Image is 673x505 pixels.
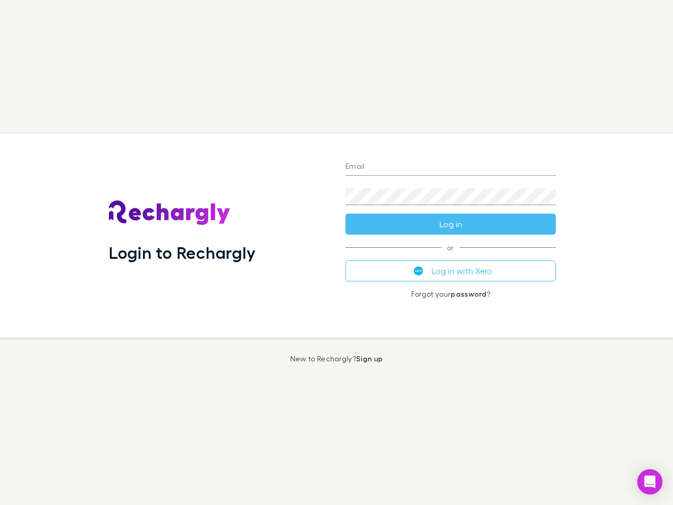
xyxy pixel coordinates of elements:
img: Rechargly's Logo [109,200,231,226]
div: Open Intercom Messenger [637,469,662,494]
a: Sign up [356,354,383,363]
a: password [451,289,486,298]
span: or [345,247,556,248]
p: Forgot your ? [345,290,556,298]
button: Log in with Xero [345,260,556,281]
button: Log in [345,214,556,235]
p: New to Rechargly? [290,355,383,363]
img: Xero's logo [414,266,423,276]
h1: Login to Rechargly [109,243,256,262]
